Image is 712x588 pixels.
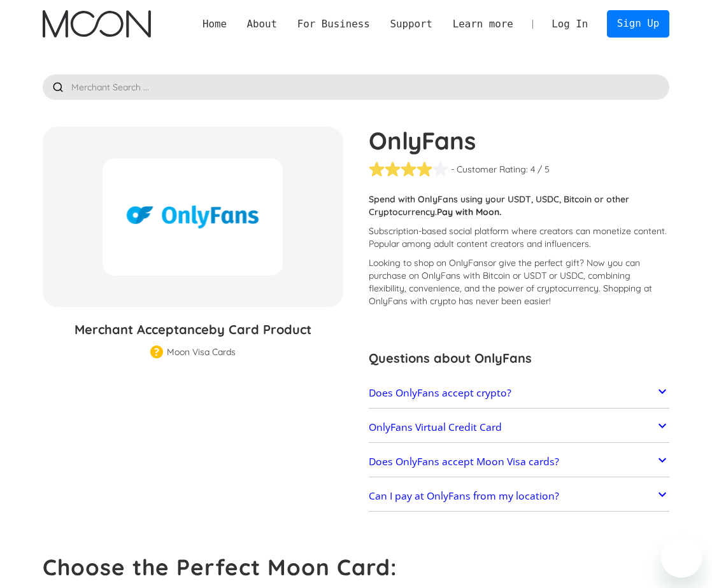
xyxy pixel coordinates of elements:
h2: Does OnlyFans accept crypto? [369,387,511,399]
a: Can I pay at OnlyFans from my location? [369,484,669,508]
div: Moon Visa Cards [167,346,236,358]
h3: Merchant Acceptance [43,320,343,339]
iframe: Button to launch messaging window [661,537,702,578]
a: Sign Up [607,10,669,38]
div: About [237,17,287,32]
a: OnlyFans Virtual Credit Card [369,415,669,440]
a: Does OnlyFans accept crypto? [369,380,669,405]
a: Home [192,17,237,32]
div: About [247,17,278,32]
div: 4 [530,163,535,176]
h1: OnlyFans [369,127,669,155]
strong: Choose the Perfect Moon Card: [43,553,397,581]
h3: Questions about OnlyFans [369,349,669,368]
p: Subscription-based social platform where creators can monetize content. Popular among adult conte... [369,225,669,250]
span: or give the perfect gift [488,257,580,268]
div: Learn more [443,17,523,32]
p: Spend with OnlyFans using your USDT, USDC, Bitcoin or other Cryptocurrency. [369,193,669,218]
h2: Does OnlyFans accept Moon Visa cards? [369,456,559,468]
input: Merchant Search ... [43,74,669,100]
h2: OnlyFans Virtual Credit Card [369,421,502,433]
div: - Customer Rating: [451,163,528,176]
a: Does OnlyFans accept Moon Visa cards? [369,449,669,474]
a: home [43,10,151,38]
span: by Card Product [209,321,311,337]
h2: Can I pay at OnlyFans from my location? [369,490,559,502]
div: Learn more [453,17,513,32]
div: Support [380,17,443,32]
div: / 5 [538,163,550,176]
strong: Pay with Moon. [437,206,501,217]
img: Moon Logo [43,10,151,38]
div: For Business [297,17,370,32]
div: Support [390,17,432,32]
p: Looking to shop on OnlyFans ? Now you can purchase on OnlyFans with Bitcoin or USDT or USDC, comb... [369,256,669,307]
a: Log In [541,11,598,37]
div: For Business [287,17,380,32]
